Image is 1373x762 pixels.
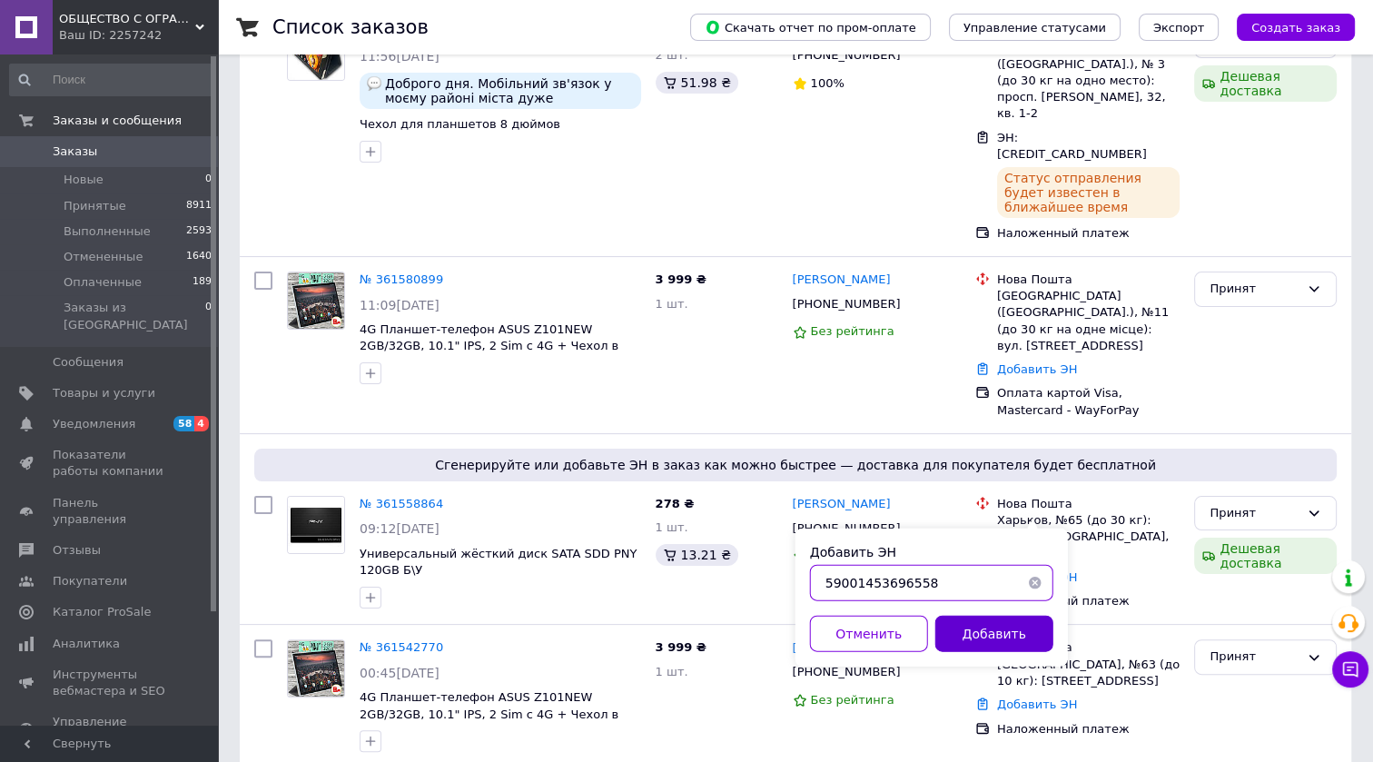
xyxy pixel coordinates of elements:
[656,665,688,678] span: 1 шт.
[53,416,135,432] span: Уведомления
[288,272,344,329] img: Фото товару
[53,573,127,589] span: Покупатели
[997,225,1180,242] div: Наложенный платеж
[793,640,891,658] a: [PERSON_NAME]
[656,48,688,62] span: 2 шт.
[360,497,443,510] a: № 361558864
[59,11,195,27] span: ОБЩЕСТВО С ОГРАНИЧЕННОЙ ОТВЕТСТВЕННОСТЬЮ "АДРОНИКС ТРЕЙДИНГ"
[656,640,706,654] span: 3 999 ₴
[360,666,440,680] span: 00:45[DATE]
[997,40,1180,123] div: г. Никополь ([GEOGRAPHIC_DATA].), № 3 (до 30 кг на одно место): просп. [PERSON_NAME], 32, кв. 1-2
[205,300,212,332] span: 0
[360,547,637,578] a: Универсальный жёсткий диск SATA SDD PNY 120GB Б\У
[360,117,560,131] a: Чехол для планшетов 8 дюймов
[360,690,618,737] a: 4G Планшет-телефон ASUS Z101NEW 2GB/32GB, 10.1" IPS, 2 Sim c 4G + Чехол в подарок!
[793,521,901,535] span: [PHONE_NUMBER]
[287,496,345,554] a: Фото товару
[272,16,429,38] h1: Список заказов
[186,249,212,265] span: 1640
[793,48,901,62] span: [PHONE_NUMBER]
[367,76,381,91] img: :speech_balloon:
[1251,21,1340,35] span: Создать заказ
[793,297,901,311] span: [PHONE_NUMBER]
[690,14,931,41] button: Скачать отчет по пром-оплате
[53,143,97,160] span: Заказы
[64,172,104,188] span: Новые
[1210,504,1299,523] div: Принят
[811,324,894,338] span: Без рейтинга
[997,167,1180,218] div: Статус отправления будет известен в ближайшее время
[53,385,155,401] span: Товары и услуги
[64,223,151,240] span: Выполненные
[287,639,345,698] a: Фото товару
[53,667,168,699] span: Инструменты вебмастера и SEO
[997,721,1180,737] div: Наложенный платеж
[997,496,1180,512] div: Нова Пошта
[997,288,1180,354] div: [GEOGRAPHIC_DATA] ([GEOGRAPHIC_DATA].), №11 (до 30 кг на одне місце): вул. [STREET_ADDRESS]
[935,616,1053,652] button: Добавить
[997,657,1180,689] div: [GEOGRAPHIC_DATA], №63 (до 10 кг): [STREET_ADDRESS]
[53,354,123,371] span: Сообщения
[1219,20,1355,34] a: Создать заказ
[793,665,901,678] span: [PHONE_NUMBER]
[194,416,209,431] span: 4
[997,272,1180,288] div: Нова Пошта
[793,272,891,289] a: [PERSON_NAME]
[811,693,894,707] span: Без рейтинга
[1210,280,1299,299] div: Принят
[53,604,151,620] span: Каталог ProSale
[360,640,443,654] a: № 361542770
[53,542,101,559] span: Отзывы
[64,198,126,214] span: Принятые
[1210,648,1299,667] div: Принят
[288,640,344,697] img: Фото товару
[810,616,928,652] button: Отменить
[656,297,688,311] span: 1 шт.
[53,447,168,480] span: Показатели работы компании
[53,113,182,129] span: Заказы и сообщения
[997,362,1077,376] a: Добавить ЭН
[810,545,896,559] label: Добавить ЭН
[997,639,1180,656] div: Нова Пошта
[360,521,440,536] span: 09:12[DATE]
[1332,651,1368,688] button: Чат с покупателем
[53,495,168,528] span: Панель управления
[1194,65,1337,102] div: Дешевая доставка
[656,544,738,566] div: 13.21 ₴
[1237,14,1355,41] button: Создать заказ
[262,456,1329,474] span: Сгенерируйте или добавьте ЭН в заказ как можно быстрее — доставка для покупателя будет бесплатной
[656,72,738,94] div: 51.98 ₴
[53,636,120,652] span: Аналитика
[963,21,1106,35] span: Управление статусами
[997,512,1180,562] div: Харьков, №65 (до 30 кг): просп. [GEOGRAPHIC_DATA], 169/24
[997,385,1180,418] div: Оплата картой Visa, Mastercard - WayForPay
[360,49,440,64] span: 11:56[DATE]
[1194,538,1337,574] div: Дешевая доставка
[9,64,213,96] input: Поиск
[656,497,695,510] span: 278 ₴
[288,497,344,553] img: Фото товару
[53,714,168,747] span: Управление сайтом
[173,416,194,431] span: 58
[64,274,142,291] span: Оплаченные
[186,198,212,214] span: 8911
[811,76,845,90] span: 100%
[360,272,443,286] a: № 361580899
[997,593,1180,609] div: Наложенный платеж
[64,300,205,332] span: Заказы из [GEOGRAPHIC_DATA]
[360,322,618,370] a: 4G Планшет-телефон ASUS Z101NEW 2GB/32GB, 10.1" IPS, 2 Sim c 4G + Чехол в подарок!
[705,19,916,35] span: Скачать отчет по пром-оплате
[64,249,143,265] span: Отмененные
[793,496,891,513] a: [PERSON_NAME]
[193,274,212,291] span: 189
[1153,21,1204,35] span: Экспорт
[1017,565,1053,601] button: Очистить
[59,27,218,44] div: Ваш ID: 2257242
[1139,14,1219,41] button: Экспорт
[186,223,212,240] span: 2593
[949,14,1121,41] button: Управление статусами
